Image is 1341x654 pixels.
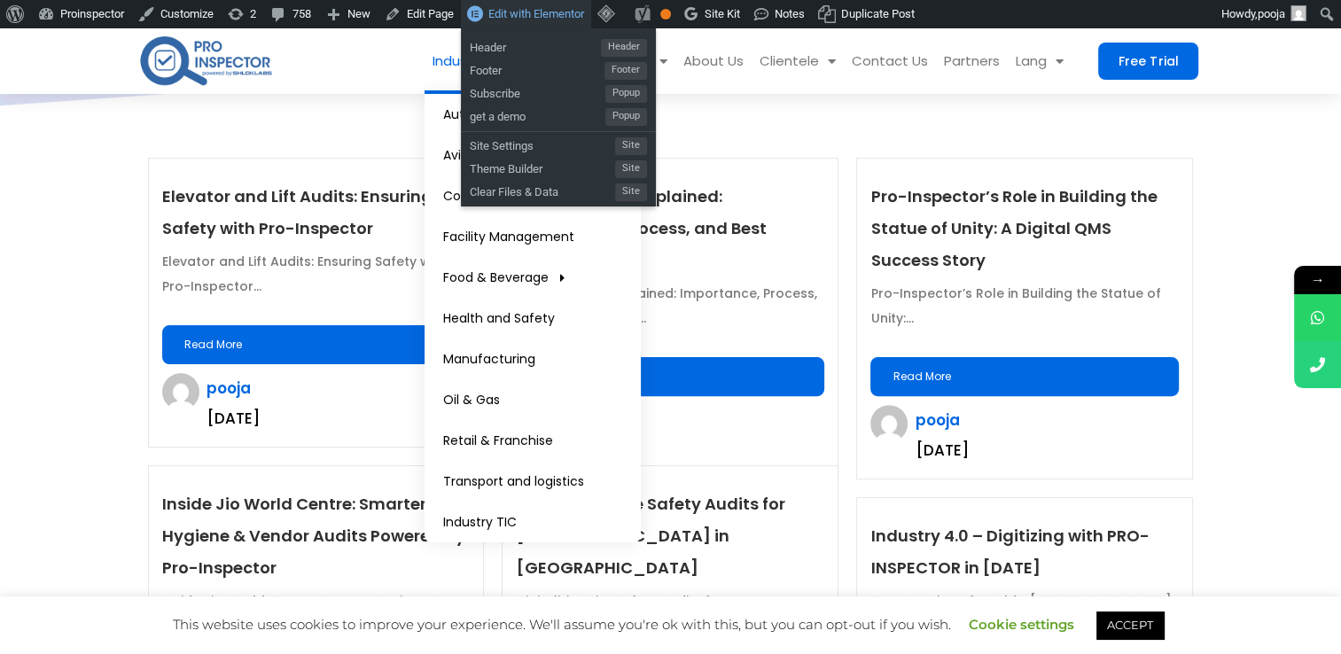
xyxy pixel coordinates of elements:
span: Header [601,39,647,57]
a: Industry we Serve [425,28,573,94]
a: get a demoPopup [461,103,656,126]
a: FooterFooter [461,57,656,80]
span: Edit with Elementor [488,7,584,20]
span: Site Settings [470,132,615,155]
span: Site [615,183,647,201]
a: Oil & Gas [425,379,641,420]
span: Popup [605,108,647,126]
a: Free Trial [1098,43,1198,80]
a: Construction and Real-estate [425,175,641,216]
a: Clientele [752,28,844,94]
a: ACCEPT [1096,611,1164,639]
ul: Industry we Serve [425,94,641,542]
img: pro-inspector-logo [138,33,274,89]
a: Site SettingsSite [461,132,656,155]
a: pooja [915,409,959,431]
a: Food & Beverage [425,257,641,298]
p: Inside Jio World Centre: Smarter Hygiene & Vendor... [162,588,471,638]
a: Elevator and Lift Audits: Ensuring Safety with Pro-Inspector​ [162,185,433,239]
span: Footer [604,62,647,80]
a: SubscribePopup [461,80,656,103]
span: get a demo [470,103,605,126]
span: Footer [470,57,604,80]
a: Lang [1008,28,1072,94]
p: Vendor Audits Explained: Importance, Process, and Best Practices... [516,281,824,331]
a: Industry 4.0 – Digitizing with PRO-INSPECTOR in [DATE] [870,525,1149,579]
img: pooja [162,373,199,410]
img: pooja [870,405,908,442]
time: [DATE] [915,440,968,461]
nav: Menu [302,28,1072,94]
a: Health and Safety [425,298,641,339]
a: Automotive [425,94,641,135]
span: Clear Files & Data [470,178,615,201]
p: Construction of World’s [GEOGRAPHIC_DATA] gets Digitized... [870,588,1179,638]
span: pooja [1258,7,1285,20]
span: This website uses cookies to improve your experience. We'll assume you're ok with this, but you c... [173,616,1168,633]
a: Retail & Franchise [425,420,641,461]
span: Site [615,160,647,178]
a: Read More [162,325,471,364]
a: Theme BuilderSite [461,155,656,178]
span: Header [470,34,601,57]
p: Digitalizing Fire Safety Audits for [DEMOGRAPHIC_DATA] in Tamil... [516,588,824,638]
a: Pro-Inspector’s Role in Building the Statue of Unity: A Digital QMS Success Story [870,185,1157,271]
p: Elevator and Lift Audits: Ensuring Safety with Pro-Inspector... [162,249,471,299]
a: Cookie settings [969,616,1074,633]
a: HeaderHeader [461,34,656,57]
p: Pro-Inspector’s Role in Building the Statue of Unity:... [870,281,1179,331]
a: Inside Jio World Centre: Smarter Hygiene & Vendor Audits Powered by Pro-Inspector [162,493,465,579]
a: About Us [675,28,752,94]
a: Contact Us [844,28,936,94]
span: Subscribe [470,80,605,103]
a: Clear Files & DataSite [461,178,656,201]
a: Digitalizing Fire Safety Audits for [DEMOGRAPHIC_DATA] in [GEOGRAPHIC_DATA] [516,493,784,579]
a: Manufacturing [425,339,641,379]
a: Read More [870,357,1179,396]
span: → [1294,266,1341,294]
span: Site Kit [705,7,740,20]
a: Aviation [425,135,641,175]
time: [DATE] [207,408,260,429]
span: Free Trial [1119,55,1178,67]
a: Vendor Audits Explained: Importance, Process, and Best Practices [516,185,766,271]
span: Popup [605,85,647,103]
span: Theme Builder [470,155,615,178]
a: pooja [207,378,251,399]
a: Partners [936,28,1008,94]
div: OK [660,9,671,19]
a: Facility Management [425,216,641,257]
a: Industry TIC [425,502,641,542]
a: Read More [516,357,824,396]
a: Transport and logistics [425,461,641,502]
span: Site [615,137,647,155]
